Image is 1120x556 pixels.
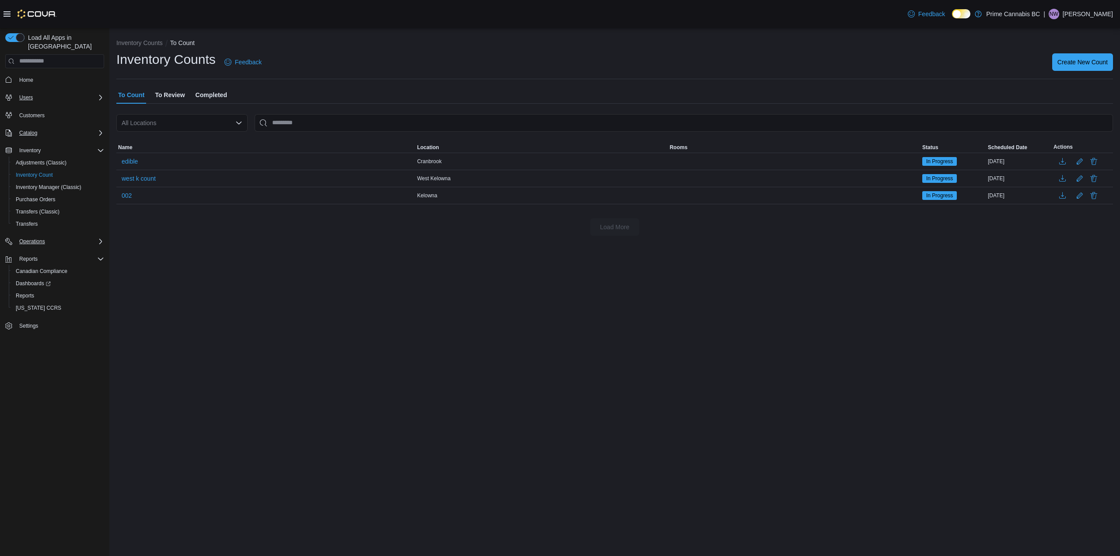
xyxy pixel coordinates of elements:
button: Operations [16,236,49,247]
span: In Progress [926,157,953,165]
button: 002 [118,189,135,202]
button: Inventory [2,144,108,157]
a: Feedback [221,53,265,71]
button: Home [2,73,108,86]
span: Reports [19,255,38,262]
button: Edit count details [1074,189,1085,202]
span: In Progress [922,157,957,166]
span: Reports [12,290,104,301]
span: Customers [19,112,45,119]
button: Load More [590,218,639,236]
span: Settings [16,320,104,331]
span: Canadian Compliance [16,268,67,275]
span: Feedback [918,10,945,18]
span: Inventory Manager (Classic) [16,184,81,191]
span: Washington CCRS [12,303,104,313]
span: Customers [16,110,104,121]
span: Canadian Compliance [12,266,104,276]
span: To Count [118,86,144,104]
span: Catalog [19,129,37,136]
span: Load More [600,223,630,231]
button: Edit count details [1074,172,1085,185]
a: Inventory Count [12,170,56,180]
span: Scheduled Date [988,144,1027,151]
span: Transfers (Classic) [12,206,104,217]
button: Catalog [16,128,41,138]
input: This is a search bar. After typing your query, hit enter to filter the results lower in the page. [255,114,1113,132]
nav: Complex example [5,70,104,355]
span: NW [1050,9,1058,19]
a: Canadian Compliance [12,266,71,276]
span: Adjustments (Classic) [12,157,104,168]
button: Delete [1088,190,1099,201]
button: Settings [2,319,108,332]
h1: Inventory Counts [116,51,216,68]
a: Home [16,75,37,85]
button: Operations [2,235,108,248]
span: Transfers [12,219,104,229]
span: Completed [196,86,227,104]
span: Inventory Manager (Classic) [12,182,104,192]
span: Create New Count [1057,58,1108,66]
span: In Progress [922,191,957,200]
span: Name [118,144,133,151]
button: Purchase Orders [9,193,108,206]
span: Home [16,74,104,85]
span: west k count [122,174,156,183]
span: Cranbrook [417,158,441,165]
button: Location [415,142,668,153]
span: Inventory [16,145,104,156]
button: Delete [1088,156,1099,167]
button: Reports [16,254,41,264]
span: In Progress [922,174,957,183]
button: Transfers (Classic) [9,206,108,218]
span: Inventory [19,147,41,154]
span: Actions [1053,143,1073,150]
a: Settings [16,321,42,331]
a: Transfers [12,219,41,229]
div: Nikki Wheadon-Nicholson [1049,9,1059,19]
button: Edit count details [1074,155,1085,168]
a: Dashboards [9,277,108,290]
span: Reports [16,254,104,264]
span: edible [122,157,138,166]
span: In Progress [926,175,953,182]
span: Adjustments (Classic) [16,159,66,166]
button: Reports [9,290,108,302]
a: Dashboards [12,278,54,289]
button: Transfers [9,218,108,230]
img: Cova [17,10,56,18]
a: Reports [12,290,38,301]
span: Users [19,94,33,101]
button: Delete [1088,173,1099,184]
button: Reports [2,253,108,265]
span: Transfers [16,220,38,227]
span: Rooms [670,144,688,151]
span: Dashboards [16,280,51,287]
div: [DATE] [986,190,1052,201]
span: Purchase Orders [16,196,56,203]
p: [PERSON_NAME] [1063,9,1113,19]
span: 002 [122,191,132,200]
span: Transfers (Classic) [16,208,59,215]
button: To Count [170,39,195,46]
span: Reports [16,292,34,299]
span: To Review [155,86,185,104]
button: Open list of options [235,119,242,126]
a: Transfers (Classic) [12,206,63,217]
input: Dark Mode [952,9,970,18]
button: Users [16,92,36,103]
button: Inventory Counts [116,39,163,46]
button: Scheduled Date [986,142,1052,153]
a: Adjustments (Classic) [12,157,70,168]
span: Home [19,77,33,84]
button: Adjustments (Classic) [9,157,108,169]
div: [DATE] [986,156,1052,167]
span: West Kelowna [417,175,450,182]
a: Purchase Orders [12,194,59,205]
button: Users [2,91,108,104]
button: Name [116,142,415,153]
nav: An example of EuiBreadcrumbs [116,38,1113,49]
button: Inventory [16,145,44,156]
